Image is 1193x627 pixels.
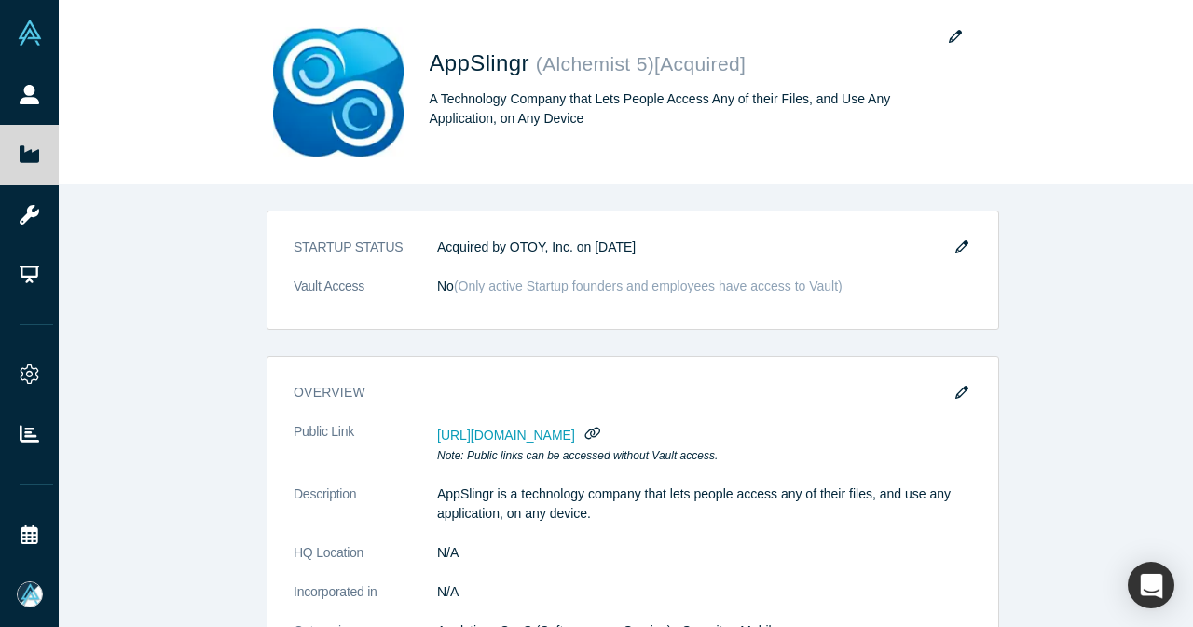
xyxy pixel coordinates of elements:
[294,582,437,621] dt: Incorporated in
[17,581,43,607] img: Mia Scott's Account
[437,277,972,296] dd: No
[437,449,718,462] em: Note: Public links can be accessed without Vault access.
[437,543,972,563] dd: N/A
[437,238,972,257] dd: Acquired by OTOY, Inc. on [DATE]
[17,20,43,46] img: Alchemist Vault Logo
[294,383,946,402] h3: overview
[437,582,972,602] dd: N/A
[294,543,437,582] dt: HQ Location
[430,89,952,129] div: A Technology Company that Lets People Access Any of their Files, and Use Any Application, on Any ...
[294,484,437,543] dt: Description
[294,422,354,442] span: Public Link
[437,484,972,524] p: AppSlingr is a technology company that lets people access any of their files, and use any applica...
[437,428,575,443] span: [URL][DOMAIN_NAME]
[294,277,437,316] dt: Vault Access
[294,238,437,277] dt: STARTUP STATUS
[273,27,404,157] img: AppSlingr's Logo
[454,279,843,293] span: ( Only active Startup founders and employees have access to Vault )
[430,50,536,75] span: AppSlingr
[536,53,746,75] small: ( Alchemist 5 ) [Acquired]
